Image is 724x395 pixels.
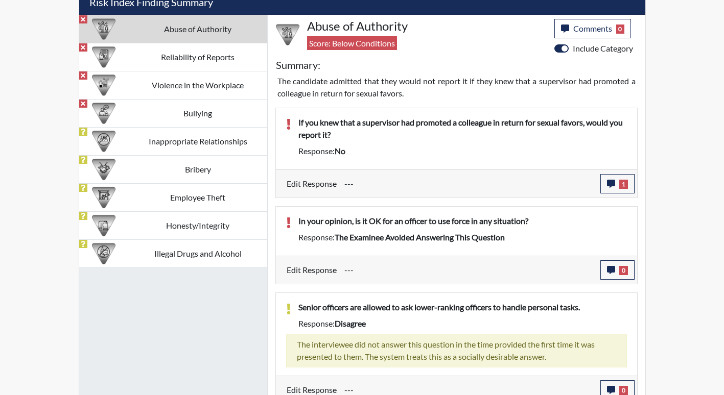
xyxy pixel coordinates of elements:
[129,155,267,183] td: Bribery
[619,266,628,275] span: 0
[616,24,625,34] span: 0
[287,174,337,193] label: Edit Response
[600,174,635,193] button: 1
[573,42,633,55] label: Include Category
[337,260,600,280] div: Update the test taker's response, the change might impact the score
[92,186,115,209] img: CATEGORY%20ICON-07.58b65e52.png
[129,43,267,71] td: Reliability of Reports
[277,75,636,100] p: The candidate admitted that they would not report it if they knew that a supervisor had promoted ...
[600,260,635,280] button: 0
[92,242,115,265] img: CATEGORY%20ICON-12.0f6f1024.png
[337,174,600,193] div: Update the test taker's response, the change might impact the score
[287,260,337,280] label: Edit Response
[92,73,115,97] img: CATEGORY%20ICON-26.eccbb84f.png
[92,45,115,69] img: CATEGORY%20ICON-20.4a32fe39.png
[291,231,635,243] div: Response:
[335,318,366,328] span: disagree
[129,15,267,43] td: Abuse of Authority
[554,19,632,38] button: Comments0
[129,239,267,267] td: Illegal Drugs and Alcohol
[129,71,267,99] td: Violence in the Workplace
[129,127,267,155] td: Inappropriate Relationships
[129,99,267,127] td: Bullying
[129,183,267,211] td: Employee Theft
[92,158,115,181] img: CATEGORY%20ICON-03.c5611939.png
[92,130,115,153] img: CATEGORY%20ICON-14.139f8ef7.png
[335,232,505,242] span: The examinee avoided answering this question
[573,23,612,33] span: Comments
[129,211,267,239] td: Honesty/Integrity
[92,102,115,125] img: CATEGORY%20ICON-04.6d01e8fa.png
[92,17,115,41] img: CATEGORY%20ICON-01.94e51fac.png
[92,214,115,237] img: CATEGORY%20ICON-11.a5f294f4.png
[276,23,299,46] img: CATEGORY%20ICON-01.94e51fac.png
[276,59,320,71] h5: Summary:
[286,334,627,367] div: The interviewee did not answer this question in the time provided the first time it was presented...
[335,146,345,156] span: no
[291,145,635,157] div: Response:
[298,301,627,313] p: Senior officers are allowed to ask lower-ranking officers to handle personal tasks.
[619,180,628,189] span: 1
[307,19,547,34] h4: Abuse of Authority
[307,36,397,50] span: Score: Below Conditions
[298,215,627,227] p: In your opinion, is it OK for an officer to use force in any situation?
[291,317,635,330] div: Response:
[619,386,628,395] span: 0
[298,116,627,141] p: If you knew that a supervisor had promoted a colleague in return for sexual favors, would you rep...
